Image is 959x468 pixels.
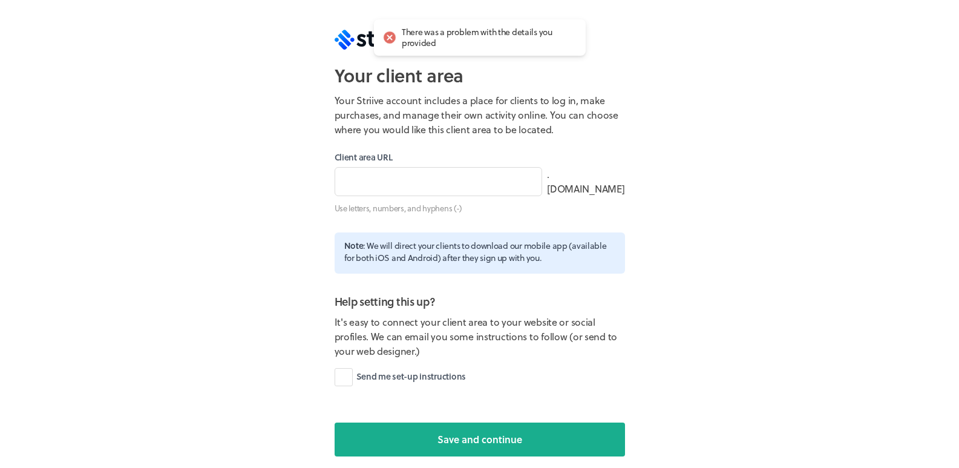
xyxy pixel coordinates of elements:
p: It's easy to connect your client area to your website or social profiles. We can email you some i... [335,315,625,358]
label: Client area URL [335,151,625,163]
p: Use letters, numbers, and hyphens (-) [335,201,625,216]
h3: : We will direct your clients to download our mobile app (available for both iOS and Android) aft... [344,240,615,264]
div: There was a problem with the details you provided [402,27,576,48]
h1: Your client area [335,64,625,86]
span: Note [344,239,364,252]
label: Send me set-up instructions [335,368,466,386]
span: Save and continue [437,432,522,447]
p: Your Striive account includes a place for clients to log in, make purchases, and manage their own... [335,93,625,137]
h2: Help setting this up? [335,293,625,310]
button: Save and continue [335,423,625,456]
img: logo-trans.svg [335,29,419,50]
span: .[DOMAIN_NAME] [547,167,624,196]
